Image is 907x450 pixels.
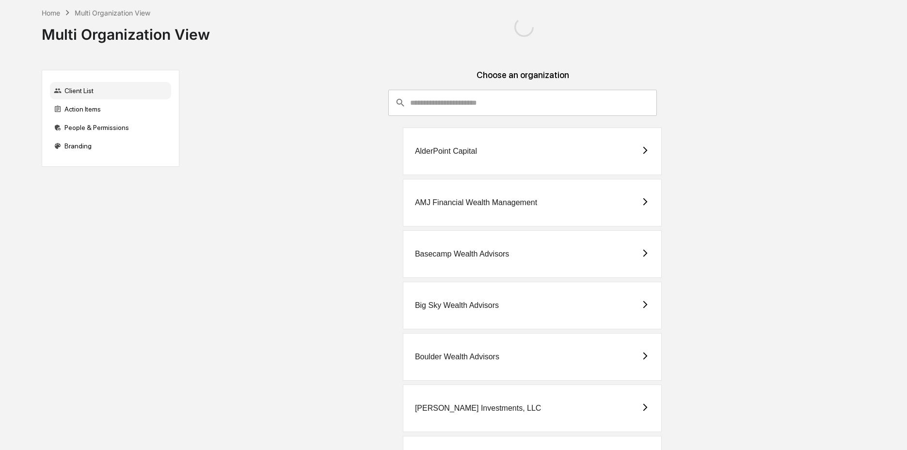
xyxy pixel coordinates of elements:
[415,198,537,207] div: AMJ Financial Wealth Management
[187,70,858,90] div: Choose an organization
[388,90,657,116] div: consultant-dashboard__filter-organizations-search-bar
[50,119,171,136] div: People & Permissions
[415,147,477,156] div: AlderPoint Capital
[50,100,171,118] div: Action Items
[415,353,499,361] div: Boulder Wealth Advisors
[42,18,210,43] div: Multi Organization View
[415,301,499,310] div: Big Sky Wealth Advisors
[50,82,171,99] div: Client List
[415,250,509,258] div: Basecamp Wealth Advisors
[50,137,171,155] div: Branding
[75,9,150,17] div: Multi Organization View
[42,9,60,17] div: Home
[415,404,541,413] div: [PERSON_NAME] Investments, LLC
